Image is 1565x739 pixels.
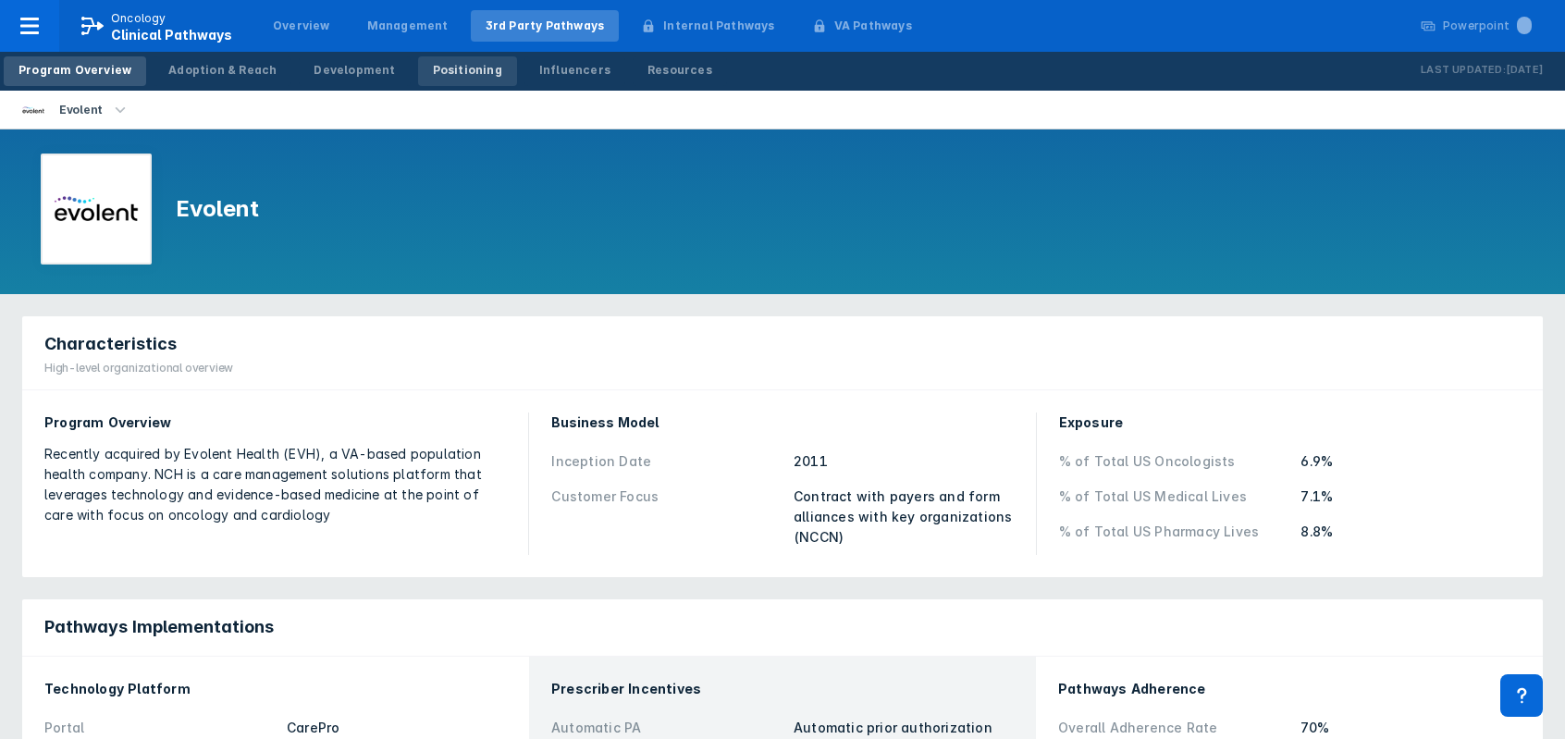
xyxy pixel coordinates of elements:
[647,62,712,79] div: Resources
[663,18,774,34] div: Internal Pathways
[44,360,233,376] div: High-level organizational overview
[633,56,727,86] a: Resources
[258,10,345,42] a: Overview
[551,413,1013,433] div: Business Model
[1058,718,1289,738] div: Overall Adherence Rate
[154,56,291,86] a: Adoption & Reach
[794,451,1014,472] div: 2011
[176,194,259,224] h1: Evolent
[44,413,506,433] div: Program Overview
[1506,61,1543,80] p: [DATE]
[1059,522,1290,542] div: % of Total US Pharmacy Lives
[794,487,1014,548] div: Contract with payers and form alliances with key organizations (NCCN)
[54,166,139,252] img: new-century-health
[352,10,463,42] a: Management
[287,718,507,738] div: CarePro
[22,99,44,121] img: new-century-health
[551,487,782,548] div: Customer Focus
[44,718,276,738] div: Portal
[834,18,912,34] div: VA Pathways
[1500,674,1543,717] div: Contact Support
[1059,451,1290,472] div: % of Total US Oncologists
[1421,61,1506,80] p: Last Updated:
[1300,522,1521,542] div: 8.8%
[551,451,782,472] div: Inception Date
[367,18,449,34] div: Management
[1059,413,1521,433] div: Exposure
[486,18,605,34] div: 3rd Party Pathways
[1300,451,1521,472] div: 6.9%
[1059,487,1290,507] div: % of Total US Medical Lives
[44,444,506,525] div: Recently acquired by Evolent Health (EVH), a VA-based population health company. NCH is a care ma...
[18,62,131,79] div: Program Overview
[4,56,146,86] a: Program Overview
[433,62,502,79] div: Positioning
[1300,718,1521,738] div: 70%
[314,62,395,79] div: Development
[299,56,410,86] a: Development
[44,616,274,638] span: Pathways Implementations
[52,97,110,123] div: Evolent
[539,62,610,79] div: Influencers
[1300,487,1521,507] div: 7.1%
[551,679,1014,699] div: Prescriber Incentives
[418,56,517,86] a: Positioning
[273,18,330,34] div: Overview
[111,10,166,27] p: Oncology
[471,10,620,42] a: 3rd Party Pathways
[1058,679,1521,699] div: Pathways Adherence
[44,333,177,355] span: Characteristics
[168,62,277,79] div: Adoption & Reach
[111,27,232,43] span: Clinical Pathways
[44,679,507,699] div: Technology Platform
[524,56,625,86] a: Influencers
[1443,18,1532,34] div: Powerpoint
